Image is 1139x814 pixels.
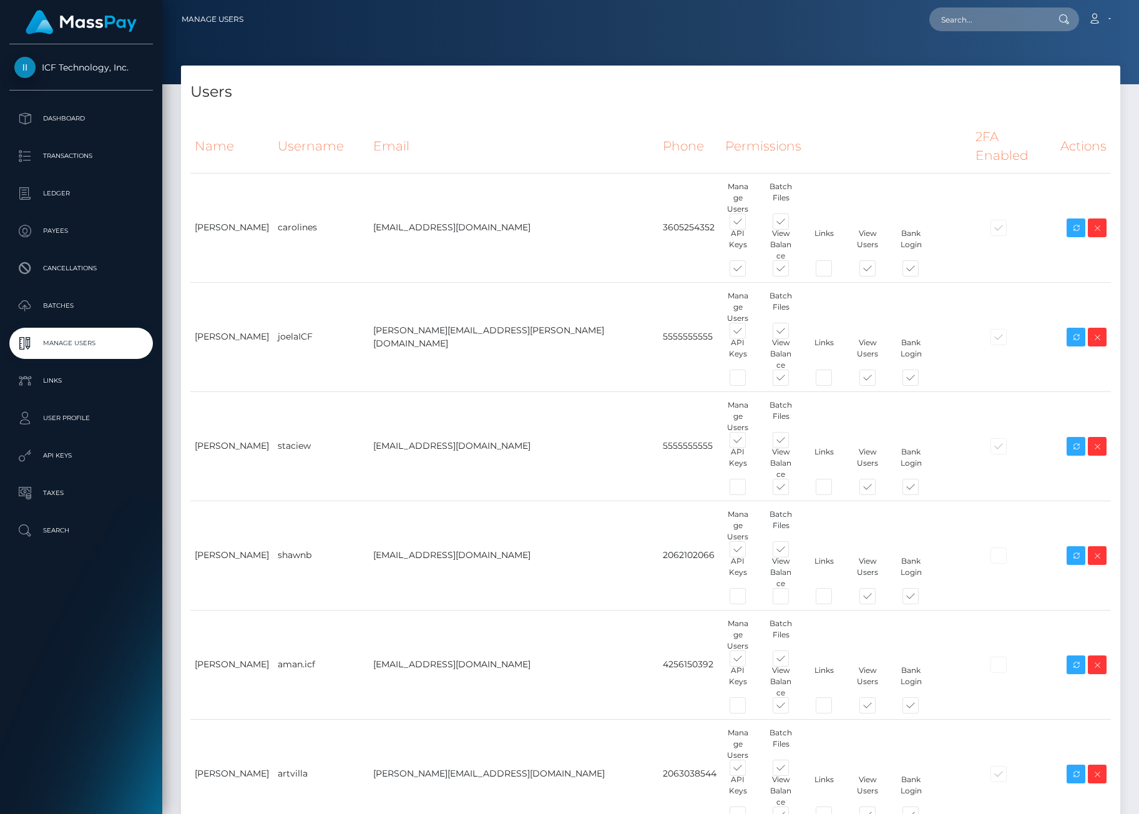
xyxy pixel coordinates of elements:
div: Links [803,556,846,589]
div: Bank Login [889,556,932,589]
th: Permissions [721,120,970,173]
td: 4256150392 [658,610,721,719]
p: Search [14,521,148,540]
a: Payees [9,215,153,247]
div: API Keys [716,446,759,480]
div: Manage Users [716,618,759,652]
td: aman.icf [273,610,369,719]
div: Batch Files [760,509,803,542]
div: Links [803,665,846,699]
div: Batch Files [760,181,803,215]
td: [EMAIL_ADDRESS][DOMAIN_NAME] [369,173,658,282]
h4: Users [190,81,1111,103]
div: Manage Users [716,181,759,215]
div: View Balance [760,228,803,262]
td: [EMAIL_ADDRESS][DOMAIN_NAME] [369,610,658,719]
p: Cancellations [14,259,148,278]
input: Search... [929,7,1047,31]
td: [PERSON_NAME] [190,173,273,282]
th: 2FA Enabled [971,120,1056,173]
img: ICF Technology, Inc. [14,57,36,78]
div: Batch Files [760,618,803,652]
div: View Balance [760,337,803,371]
a: Cancellations [9,253,153,284]
p: Taxes [14,484,148,503]
td: staciew [273,391,369,501]
p: Dashboard [14,109,148,128]
div: View Users [846,556,889,589]
div: Manage Users [716,509,759,542]
div: Links [803,228,846,262]
th: Username [273,120,369,173]
td: [PERSON_NAME] [190,501,273,610]
a: API Keys [9,440,153,471]
div: API Keys [716,774,759,808]
div: View Balance [760,556,803,589]
div: Bank Login [889,446,932,480]
a: Manage Users [182,6,243,32]
th: Name [190,120,273,173]
span: ICF Technology, Inc. [9,62,153,73]
div: Bank Login [889,665,932,699]
td: [PERSON_NAME] [190,391,273,501]
div: View Users [846,337,889,371]
td: shawnb [273,501,369,610]
div: Bank Login [889,774,932,808]
td: carolines [273,173,369,282]
div: API Keys [716,337,759,371]
a: Links [9,365,153,396]
th: Email [369,120,658,173]
td: 5555555555 [658,282,721,391]
th: Actions [1056,120,1111,173]
a: Ledger [9,178,153,209]
div: View Users [846,665,889,699]
div: API Keys [716,665,759,699]
th: Phone [658,120,721,173]
p: Batches [14,297,148,315]
td: 2062102066 [658,501,721,610]
td: 5555555555 [658,391,721,501]
div: Manage Users [716,727,759,761]
a: User Profile [9,403,153,434]
div: Links [803,774,846,808]
p: Payees [14,222,148,240]
img: MassPay Logo [26,10,137,34]
a: Batches [9,290,153,321]
div: View Users [846,446,889,480]
p: User Profile [14,409,148,428]
div: Links [803,337,846,371]
td: [PERSON_NAME][EMAIL_ADDRESS][PERSON_NAME][DOMAIN_NAME] [369,282,658,391]
div: API Keys [716,556,759,589]
div: Bank Login [889,337,932,371]
div: Batch Files [760,290,803,324]
p: Manage Users [14,334,148,353]
td: [EMAIL_ADDRESS][DOMAIN_NAME] [369,391,658,501]
p: Ledger [14,184,148,203]
a: Transactions [9,140,153,172]
div: Batch Files [760,727,803,761]
div: View Users [846,228,889,262]
div: Batch Files [760,400,803,433]
td: 3605254352 [658,173,721,282]
p: Links [14,371,148,390]
a: Manage Users [9,328,153,359]
div: View Users [846,774,889,808]
div: View Balance [760,446,803,480]
a: Dashboard [9,103,153,134]
a: Taxes [9,478,153,509]
td: [PERSON_NAME] [190,282,273,391]
a: Search [9,515,153,546]
td: [EMAIL_ADDRESS][DOMAIN_NAME] [369,501,658,610]
td: joelaICF [273,282,369,391]
div: Manage Users [716,290,759,324]
div: API Keys [716,228,759,262]
div: Links [803,446,846,480]
div: View Balance [760,774,803,808]
td: [PERSON_NAME] [190,610,273,719]
p: API Keys [14,446,148,465]
div: Bank Login [889,228,932,262]
div: Manage Users [716,400,759,433]
p: Transactions [14,147,148,165]
div: View Balance [760,665,803,699]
